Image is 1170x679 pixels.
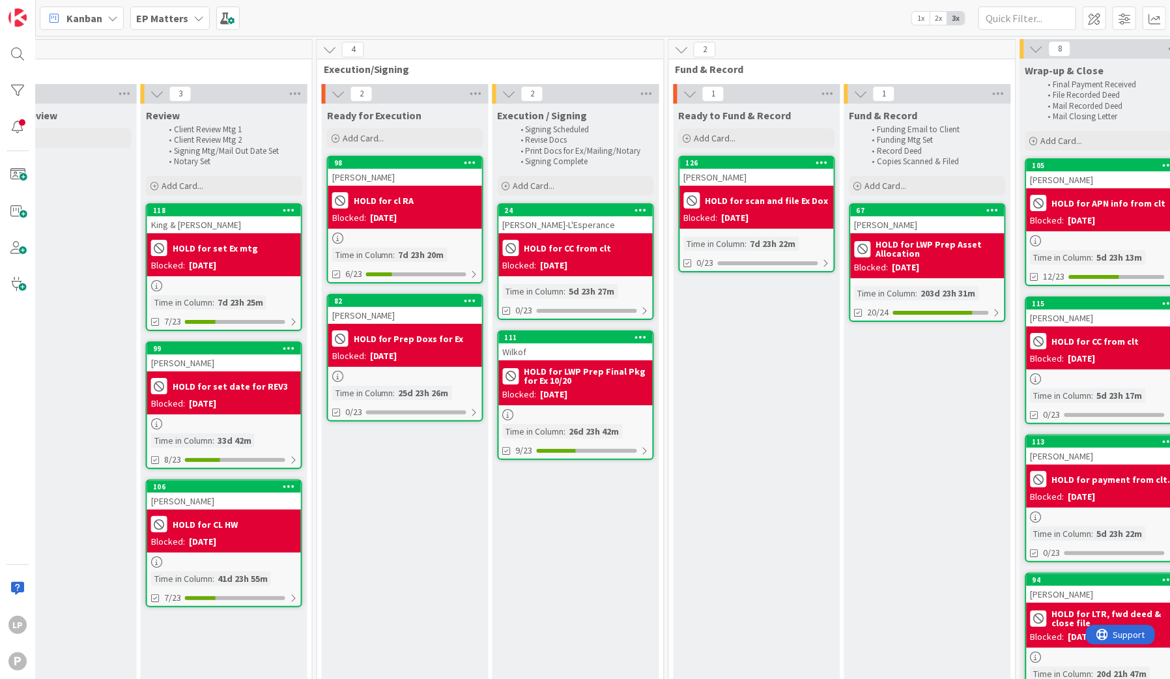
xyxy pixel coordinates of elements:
[697,256,714,270] span: 0/23
[324,63,648,76] span: Execution/Signing
[1094,388,1146,403] div: 5d 23h 17m
[164,315,181,328] span: 7/23
[147,354,301,371] div: [PERSON_NAME]
[153,344,301,353] div: 99
[214,571,271,586] div: 41d 23h 55m
[686,158,834,167] div: 126
[541,259,568,272] div: [DATE]
[153,206,301,215] div: 118
[876,240,1001,258] b: HOLD for LWP Prep Asset Allocation
[1052,199,1166,208] b: HOLD for APN info from clt
[1031,250,1092,265] div: Time in Column
[214,295,266,310] div: 7d 23h 25m
[66,10,102,26] span: Kanban
[151,397,185,411] div: Blocked:
[153,482,301,491] div: 106
[189,259,216,272] div: [DATE]
[328,307,482,324] div: [PERSON_NAME]
[947,12,965,25] span: 3x
[503,259,537,272] div: Blocked:
[151,433,212,448] div: Time in Column
[1031,490,1064,504] div: Blocked:
[328,157,482,186] div: 98[PERSON_NAME]
[706,196,829,205] b: HOLD for scan and file Ex Dox
[332,349,366,363] div: Blocked:
[1044,546,1061,560] span: 0/23
[1031,214,1064,227] div: Blocked:
[214,433,255,448] div: 33d 42m
[1041,135,1083,147] span: Add Card...
[524,244,612,253] b: HOLD for CC from clt
[1068,352,1096,366] div: [DATE]
[503,388,537,401] div: Blocked:
[328,295,482,324] div: 82[PERSON_NAME]
[865,135,1004,145] li: Funding Mtg Set
[328,157,482,169] div: 98
[499,216,653,233] div: [PERSON_NAME]-L'Esperance
[147,481,301,493] div: 106
[147,205,301,233] div: 118King & [PERSON_NAME]
[354,196,414,205] b: HOLD for cl RA
[8,8,27,27] img: Visit kanbanzone.com
[499,343,653,360] div: Wilkof
[684,237,745,251] div: Time in Column
[513,135,652,145] li: Revise Docs
[855,261,889,274] div: Blocked:
[680,157,834,186] div: 126[PERSON_NAME]
[146,109,180,122] span: Review
[147,205,301,216] div: 118
[1052,337,1139,346] b: HOLD for CC from clt
[393,386,395,400] span: :
[1025,64,1104,77] span: Wrap-up & Close
[873,86,895,102] span: 1
[1049,41,1071,57] span: 8
[524,367,649,385] b: HOLD for LWP Prep Final Pkg for Ex 10/20
[332,211,366,225] div: Blocked:
[189,397,216,411] div: [DATE]
[680,169,834,186] div: [PERSON_NAME]
[1092,527,1094,541] span: :
[851,216,1005,233] div: [PERSON_NAME]
[1044,270,1065,283] span: 12/23
[151,535,185,549] div: Blocked:
[855,286,916,300] div: Time in Column
[332,248,393,262] div: Time in Column
[345,267,362,281] span: 6/23
[849,109,918,122] span: Fund & Record
[395,386,452,400] div: 25d 23h 26m
[851,205,1005,216] div: 67
[162,135,300,145] li: Client Review Mtg 2
[345,405,362,419] span: 0/23
[503,284,564,298] div: Time in Column
[395,248,448,262] div: 7d 23h 20m
[1092,250,1094,265] span: :
[350,86,373,102] span: 2
[912,12,930,25] span: 1x
[1031,527,1092,541] div: Time in Column
[499,332,653,343] div: 111
[930,12,947,25] span: 2x
[354,334,464,343] b: HOLD for Prep Doxs for Ex
[328,295,482,307] div: 82
[328,169,482,186] div: [PERSON_NAME]
[169,86,192,102] span: 3
[136,12,188,25] b: EP Matters
[162,124,300,135] li: Client Review Mtg 1
[147,343,301,354] div: 99
[498,109,588,122] span: Execution / Signing
[513,124,652,135] li: Signing Scheduled
[334,158,482,167] div: 98
[694,132,736,144] span: Add Card...
[147,481,301,510] div: 106[PERSON_NAME]
[1031,352,1064,366] div: Blocked:
[1068,214,1096,227] div: [DATE]
[702,86,724,102] span: 1
[505,333,653,342] div: 111
[370,349,397,363] div: [DATE]
[513,146,652,156] li: Print Docs for Ex/Mailing/Notary
[212,295,214,310] span: :
[173,520,238,529] b: HOLD for CL HW
[151,571,212,586] div: Time in Column
[521,86,543,102] span: 2
[343,132,384,144] span: Add Card...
